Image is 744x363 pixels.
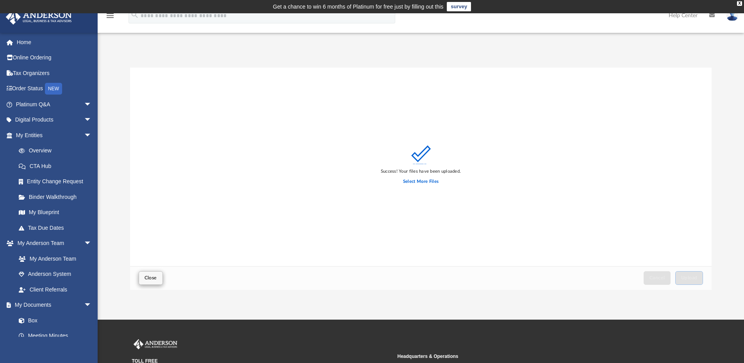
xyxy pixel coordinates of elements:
a: menu [105,15,115,20]
label: Select More Files [403,178,439,185]
a: Binder Walkthrough [11,189,103,205]
a: Tax Organizers [5,65,103,81]
i: search [130,11,139,19]
img: Anderson Advisors Platinum Portal [4,9,74,25]
a: Platinum Q&Aarrow_drop_down [5,97,103,112]
a: Box [11,313,96,328]
img: User Pic [726,10,738,21]
div: Get a chance to win 6 months of Platinum for free just by filling out this [273,2,444,11]
span: Upload [681,275,698,280]
button: Upload [675,271,703,285]
span: arrow_drop_down [84,236,100,252]
a: Meeting Minutes [11,328,100,344]
span: arrow_drop_down [84,297,100,313]
span: arrow_drop_down [84,112,100,128]
div: Success! Your files have been uploaded. [381,168,461,175]
a: My Anderson Team [11,251,96,266]
a: Order StatusNEW [5,81,103,97]
a: Client Referrals [11,282,100,297]
a: Home [5,34,103,50]
button: Cancel [644,271,671,285]
span: Close [145,275,157,280]
a: Entity Change Request [11,174,103,190]
button: Close [139,271,163,285]
a: Tax Due Dates [11,220,103,236]
a: Online Ordering [5,50,103,66]
a: CTA Hub [11,158,103,174]
div: Upload [130,68,712,290]
a: survey [447,2,471,11]
a: My Entitiesarrow_drop_down [5,127,103,143]
i: menu [105,11,115,20]
a: Digital Productsarrow_drop_down [5,112,103,128]
a: Overview [11,143,103,159]
small: Headquarters & Operations [398,353,658,360]
div: NEW [45,83,62,95]
a: My Documentsarrow_drop_down [5,297,100,313]
img: Anderson Advisors Platinum Portal [132,339,179,349]
span: Cancel [649,275,665,280]
a: Anderson System [11,266,100,282]
a: My Anderson Teamarrow_drop_down [5,236,100,251]
span: arrow_drop_down [84,127,100,143]
div: close [737,1,742,6]
span: arrow_drop_down [84,97,100,113]
a: My Blueprint [11,205,100,220]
